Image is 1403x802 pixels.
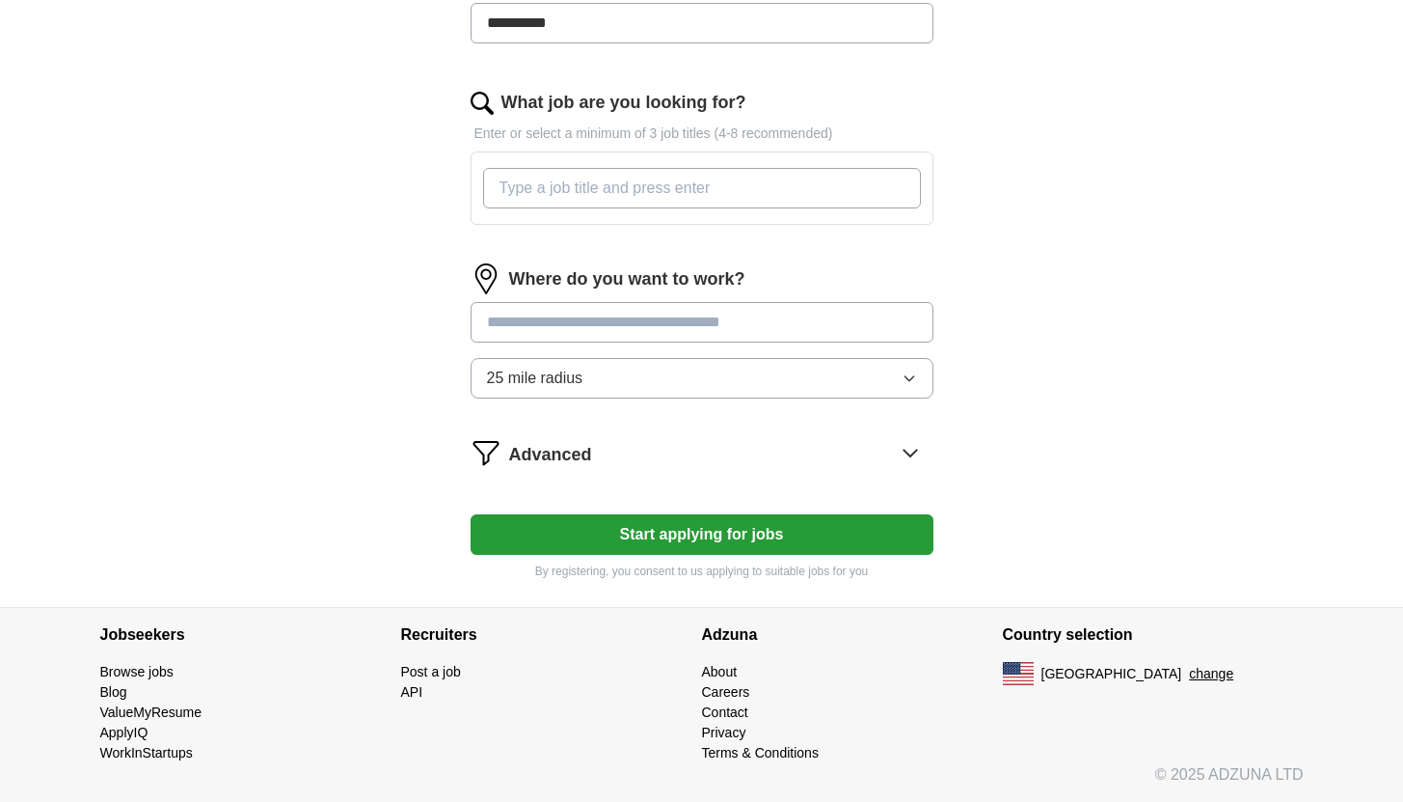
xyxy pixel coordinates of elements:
h4: Country selection [1003,608,1304,662]
a: Post a job [401,664,461,679]
a: Terms & Conditions [702,745,819,761]
a: Careers [702,684,750,700]
a: Browse jobs [100,664,174,679]
label: Where do you want to work? [509,266,745,292]
a: API [401,684,423,700]
label: What job are you looking for? [501,90,746,116]
span: Advanced [509,442,592,468]
p: By registering, you consent to us applying to suitable jobs for you [471,563,933,580]
a: Contact [702,705,748,720]
img: filter [471,437,501,468]
a: About [702,664,738,679]
button: change [1189,664,1233,684]
img: location.png [471,263,501,294]
p: Enter or select a minimum of 3 job titles (4-8 recommended) [471,124,933,144]
img: US flag [1003,662,1034,685]
a: ApplyIQ [100,725,148,740]
a: Privacy [702,725,746,740]
input: Type a job title and press enter [483,168,921,208]
button: 25 mile radius [471,358,933,399]
span: 25 mile radius [487,367,583,390]
a: ValueMyResume [100,705,202,720]
button: Start applying for jobs [471,514,933,555]
div: © 2025 ADZUNA LTD [85,763,1319,802]
span: [GEOGRAPHIC_DATA] [1041,664,1182,684]
a: WorkInStartups [100,745,193,761]
img: search.png [471,92,494,115]
a: Blog [100,684,127,700]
